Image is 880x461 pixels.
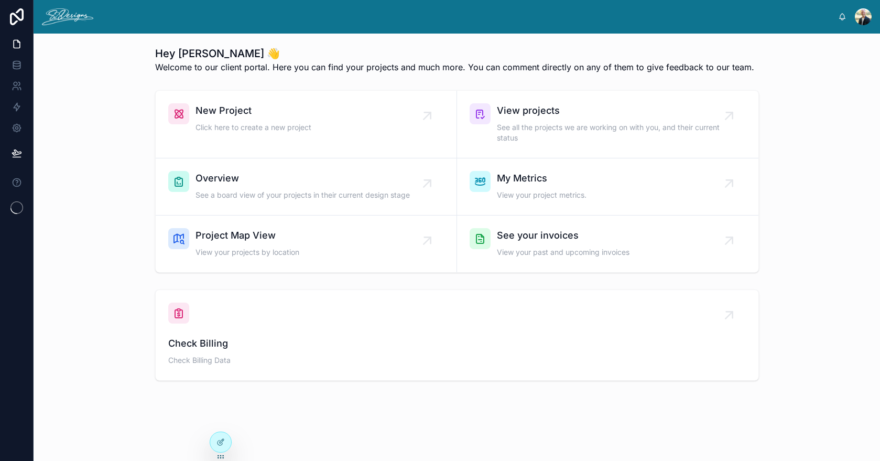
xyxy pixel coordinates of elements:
[156,91,457,158] a: New ProjectClick here to create a new project
[168,336,746,351] span: Check Billing
[102,15,838,19] div: scrollable content
[497,122,729,143] span: See all the projects we are working on with you, and their current status
[156,158,457,216] a: OverviewSee a board view of your projects in their current design stage
[497,171,586,186] span: My Metrics
[42,8,93,25] img: App logo
[156,216,457,272] a: Project Map ViewView your projects by location
[457,158,758,216] a: My MetricsView your project metrics.
[497,190,586,200] span: View your project metrics.
[497,247,629,258] span: View your past and upcoming invoices
[168,355,746,366] span: Check Billing Data
[195,103,311,118] span: New Project
[156,290,758,380] a: Check BillingCheck Billing Data
[195,171,410,186] span: Overview
[195,122,311,133] span: Click here to create a new project
[195,247,299,258] span: View your projects by location
[497,228,629,243] span: See your invoices
[195,190,410,200] span: See a board view of your projects in their current design stage
[155,61,754,73] span: Welcome to our client portal. Here you can find your projects and much more. You can comment dire...
[457,216,758,272] a: See your invoicesView your past and upcoming invoices
[497,103,729,118] span: View projects
[457,91,758,158] a: View projectsSee all the projects we are working on with you, and their current status
[195,228,299,243] span: Project Map View
[155,46,754,61] h1: Hey [PERSON_NAME] 👋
